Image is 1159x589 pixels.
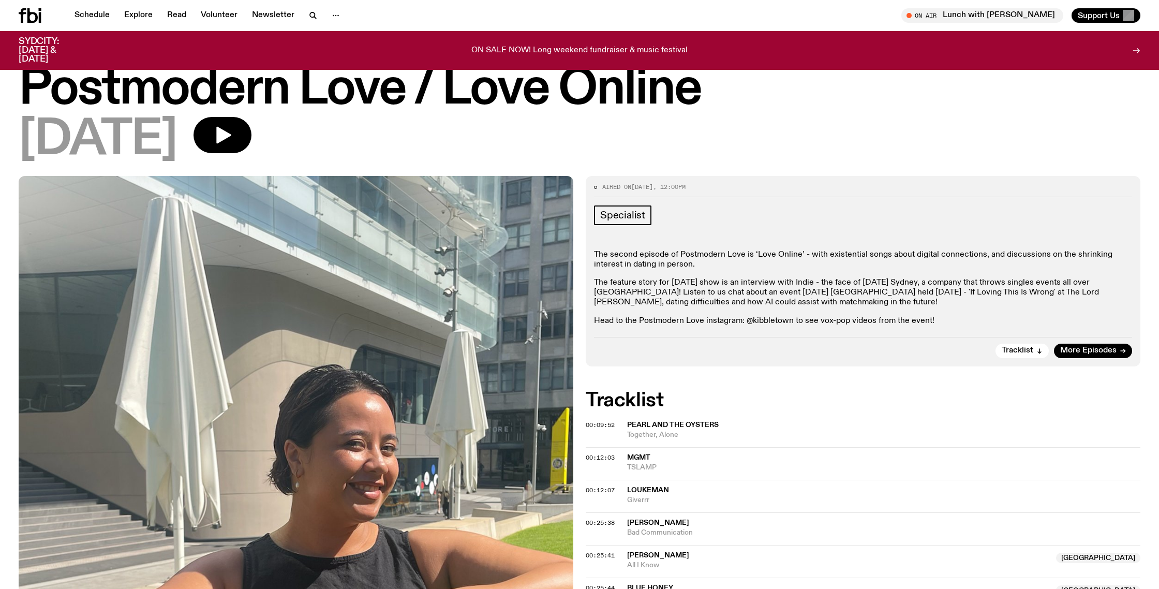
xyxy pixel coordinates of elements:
p: ON SALE NOW! Long weekend fundraiser & music festival [471,46,688,55]
span: TSLAMP [627,463,1140,473]
span: , 12:00pm [653,183,686,191]
a: Schedule [68,8,116,23]
a: Specialist [594,205,651,225]
a: More Episodes [1054,344,1132,358]
button: 00:25:41 [586,553,615,558]
span: More Episodes [1060,347,1117,355]
button: 00:12:03 [586,455,615,461]
span: 00:25:38 [586,519,615,527]
h1: Postmodern Love / Love Online [19,66,1140,113]
button: Tracklist [995,344,1049,358]
button: On AirLunch with [PERSON_NAME] [901,8,1063,23]
button: 00:12:07 [586,488,615,493]
h2: Tracklist [586,391,1140,410]
button: 00:09:52 [586,422,615,428]
span: All I Know [627,561,1050,570]
span: 00:12:07 [586,486,615,494]
p: Head to the Postmodern Love instagram: @kibbletown to see vox-pop videos from the event! [594,316,1132,326]
p: The second episode of Postmodern Love is ‘Love Online’ - with existential songs about digital con... [594,250,1132,270]
p: The feature story for [DATE] show is an interview with Indie - the face of [DATE] Sydney, a compa... [594,278,1132,308]
span: [DATE] [19,117,177,164]
span: Giverrr [627,495,1140,505]
a: Explore [118,8,159,23]
span: Pearl and the Oysters [627,421,719,429]
button: 00:25:38 [586,520,615,526]
span: 00:12:03 [586,453,615,462]
span: Together, Alone [627,430,1140,440]
span: Aired on [602,183,631,191]
span: Bad Communication [627,528,1140,538]
span: MGMT [627,454,650,461]
span: Loukeman [627,487,669,494]
span: Tracklist [1002,347,1033,355]
span: [DATE] [631,183,653,191]
a: Newsletter [246,8,301,23]
span: [PERSON_NAME] [627,519,689,526]
a: Volunteer [195,8,244,23]
span: 00:09:52 [586,421,615,429]
span: Specialist [600,210,645,221]
button: Support Us [1072,8,1140,23]
span: 00:25:41 [586,551,615,559]
span: [GEOGRAPHIC_DATA] [1056,553,1140,563]
span: Support Us [1078,11,1120,20]
h3: SYDCITY: [DATE] & [DATE] [19,37,85,64]
a: Read [161,8,192,23]
span: [PERSON_NAME] [627,552,689,559]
